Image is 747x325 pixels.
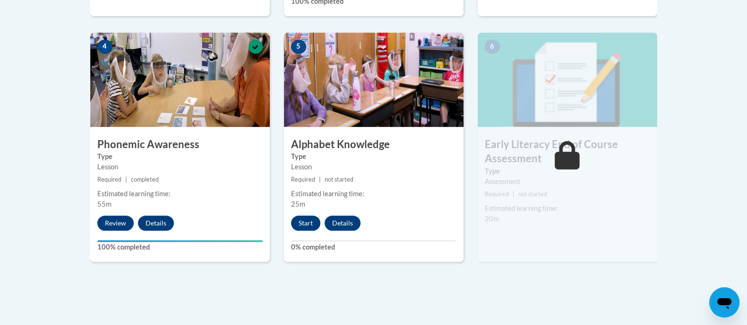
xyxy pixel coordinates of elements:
span: 20m [485,215,499,223]
div: Assessment [485,176,650,187]
span: 6 [485,40,500,54]
img: Course Image [478,33,657,127]
span: | [513,191,515,198]
div: Lesson [291,162,456,172]
span: completed [131,176,159,183]
iframe: Button to launch messaging window [709,287,739,317]
h3: Phonemic Awareness [90,137,270,152]
img: Course Image [284,33,464,127]
div: Estimated learning time: [291,189,456,199]
button: Start [291,216,320,231]
h3: Early Literacy End of Course Assessment [478,137,657,167]
span: 4 [97,40,112,54]
label: 100% completed [97,242,263,252]
div: Your progress [97,240,263,242]
span: 55m [97,200,112,208]
label: Type [485,166,650,176]
span: 5 [291,40,306,54]
span: | [125,176,127,183]
label: 0% completed [291,242,456,252]
span: Required [291,176,315,183]
div: Estimated learning time: [97,189,263,199]
button: Details [138,216,174,231]
div: Lesson [97,162,263,172]
span: Required [97,176,121,183]
button: Review [97,216,134,231]
img: Course Image [90,33,270,127]
span: | [319,176,321,183]
label: Type [97,151,263,162]
span: not started [325,176,353,183]
label: Type [291,151,456,162]
span: Required [485,191,509,198]
div: Estimated learning time: [485,203,650,214]
span: not started [518,191,547,198]
button: Details [325,216,361,231]
span: 25m [291,200,305,208]
h3: Alphabet Knowledge [284,137,464,152]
